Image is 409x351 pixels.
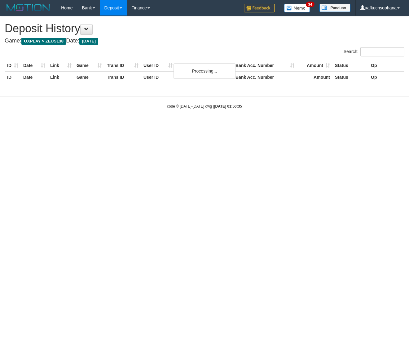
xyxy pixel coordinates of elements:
[368,60,404,71] th: Op
[21,60,48,71] th: Date
[74,71,104,83] th: Game
[233,60,297,71] th: Bank Acc. Number
[5,22,404,35] h1: Deposit History
[141,60,175,71] th: User ID
[368,71,404,83] th: Op
[167,104,242,109] small: code © [DATE]-[DATE] dwg |
[175,60,233,71] th: Bank Acc. Name
[5,71,21,83] th: ID
[332,71,368,83] th: Status
[141,71,175,83] th: User ID
[5,60,21,71] th: ID
[306,2,314,7] span: 34
[79,38,98,45] span: [DATE]
[74,60,104,71] th: Game
[244,4,275,12] img: Feedback.jpg
[104,71,141,83] th: Trans ID
[360,47,404,56] input: Search:
[21,71,48,83] th: Date
[21,38,66,45] span: OXPLAY > ZEUS138
[344,47,404,56] label: Search:
[214,104,242,109] strong: [DATE] 01:50:35
[48,60,74,71] th: Link
[104,60,141,71] th: Trans ID
[5,3,52,12] img: MOTION_logo.png
[297,60,332,71] th: Amount
[297,71,332,83] th: Amount
[5,38,404,44] h4: Game: Date:
[319,4,350,12] img: panduan.png
[233,71,297,83] th: Bank Acc. Number
[48,71,74,83] th: Link
[332,60,368,71] th: Status
[284,4,310,12] img: Button%20Memo.svg
[174,63,235,79] div: Processing...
